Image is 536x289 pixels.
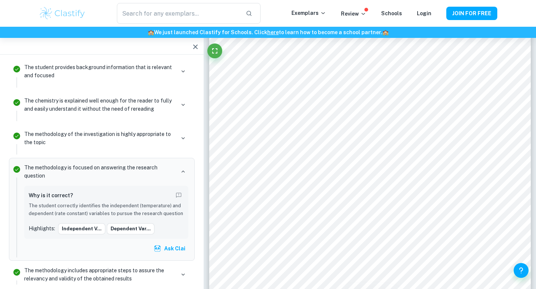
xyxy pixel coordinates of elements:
[173,190,184,201] button: Report mistake/confusion
[24,266,175,283] p: The methodology includes appropriate steps to assure the relevancy and validity of the obtained r...
[24,163,175,180] p: The methodology is focused on answering the research question
[152,242,188,255] button: Ask Clai
[446,7,497,20] button: JOIN FOR FREE
[107,223,154,234] button: Dependent Var...
[117,3,240,24] input: Search for any exemplars...
[12,65,21,74] svg: Correct
[154,245,161,252] img: clai.svg
[381,10,402,16] a: Schools
[417,10,431,16] a: Login
[267,29,279,35] a: here
[24,63,175,79] p: The student provides background information that is relevant and focused
[58,223,105,234] button: Independent V...
[24,97,175,113] p: The chemistry is explained well enough for the reader to fully and easily understand it without t...
[148,29,154,35] span: 🏫
[39,6,86,21] img: Clastify logo
[12,268,21,277] svg: Correct
[29,224,55,233] p: Highlights:
[24,130,175,146] p: The methodology of the investigation is highly appropriate to the topic
[12,131,21,140] svg: Correct
[291,9,326,17] p: Exemplars
[29,202,184,217] p: The student correctly identifies the independent (temperature) and dependent (rate constant) vari...
[341,10,366,18] p: Review
[207,43,222,58] button: Fullscreen
[382,29,389,35] span: 🏫
[1,28,535,36] h6: We just launched Clastify for Schools. Click to learn how to become a school partner.
[514,263,529,278] button: Help and Feedback
[12,165,21,174] svg: Correct
[12,98,21,107] svg: Correct
[29,191,73,199] h6: Why is it correct?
